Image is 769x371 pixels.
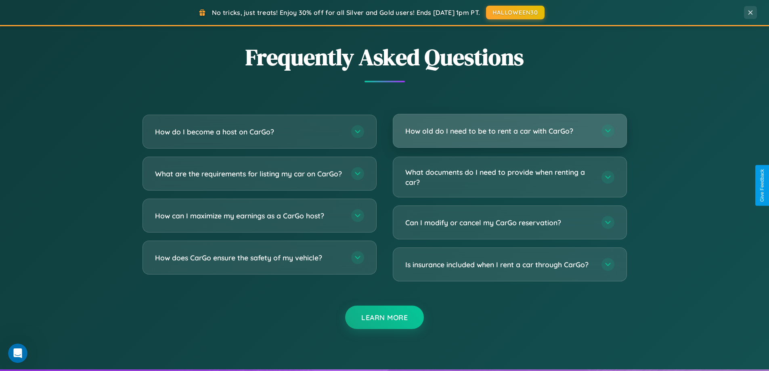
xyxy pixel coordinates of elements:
[486,6,545,19] button: HALLOWEEN30
[405,126,593,136] h3: How old do I need to be to rent a car with CarGo?
[142,42,627,73] h2: Frequently Asked Questions
[212,8,480,17] span: No tricks, just treats! Enjoy 30% off for all Silver and Gold users! Ends [DATE] 1pm PT.
[155,253,343,263] h3: How does CarGo ensure the safety of my vehicle?
[405,167,593,187] h3: What documents do I need to provide when renting a car?
[155,169,343,179] h3: What are the requirements for listing my car on CarGo?
[8,344,27,363] iframe: Intercom live chat
[155,127,343,137] h3: How do I become a host on CarGo?
[405,260,593,270] h3: Is insurance included when I rent a car through CarGo?
[405,218,593,228] h3: Can I modify or cancel my CarGo reservation?
[759,169,765,202] div: Give Feedback
[345,306,424,329] button: Learn More
[155,211,343,221] h3: How can I maximize my earnings as a CarGo host?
